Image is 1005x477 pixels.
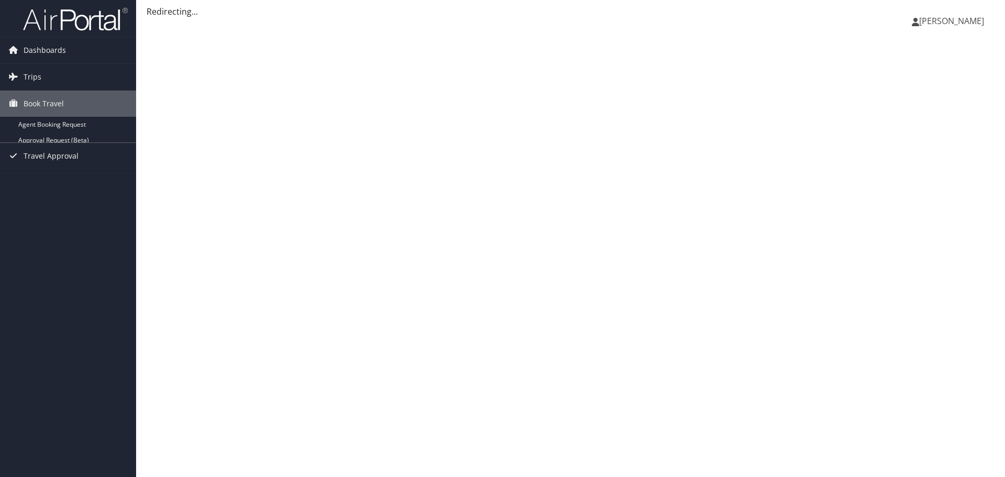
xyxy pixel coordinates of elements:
span: Travel Approval [24,143,79,169]
span: [PERSON_NAME] [919,15,984,27]
img: airportal-logo.png [23,7,128,31]
span: Dashboards [24,37,66,63]
a: [PERSON_NAME] [912,5,995,37]
span: Trips [24,64,41,90]
span: Book Travel [24,91,64,117]
div: Redirecting... [147,5,995,18]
